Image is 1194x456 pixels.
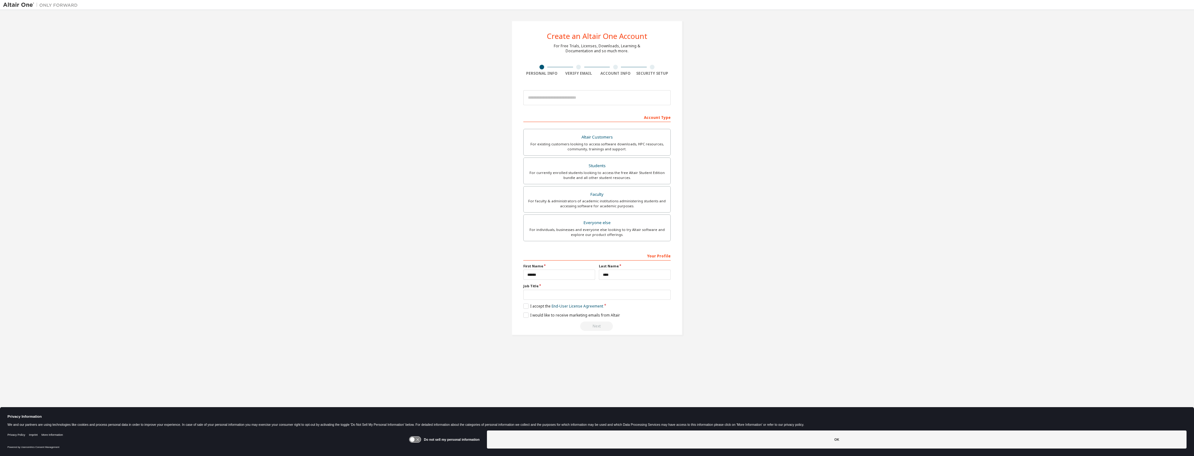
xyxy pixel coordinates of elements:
[599,264,671,269] label: Last Name
[527,162,667,170] div: Students
[527,227,667,237] div: For individuals, businesses and everyone else looking to try Altair software and explore our prod...
[523,264,595,269] label: First Name
[523,112,671,122] div: Account Type
[523,322,671,331] div: Provide a valid email to continue
[527,170,667,180] div: For currently enrolled students looking to access the free Altair Student Edition bundle and all ...
[3,2,81,8] img: Altair One
[554,44,640,54] div: For Free Trials, Licenses, Downloads, Learning & Documentation and so much more.
[527,190,667,199] div: Faculty
[523,284,671,289] label: Job Title
[527,142,667,152] div: For existing customers looking to access software downloads, HPC resources, community, trainings ...
[523,71,560,76] div: Personal Info
[560,71,597,76] div: Verify Email
[552,303,603,309] a: End-User License Agreement
[527,199,667,209] div: For faculty & administrators of academic institutions administering students and accessing softwa...
[547,32,647,40] div: Create an Altair One Account
[523,313,620,318] label: I would like to receive marketing emails from Altair
[523,251,671,261] div: Your Profile
[527,219,667,227] div: Everyone else
[527,133,667,142] div: Altair Customers
[634,71,671,76] div: Security Setup
[523,303,603,309] label: I accept the
[597,71,634,76] div: Account Info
